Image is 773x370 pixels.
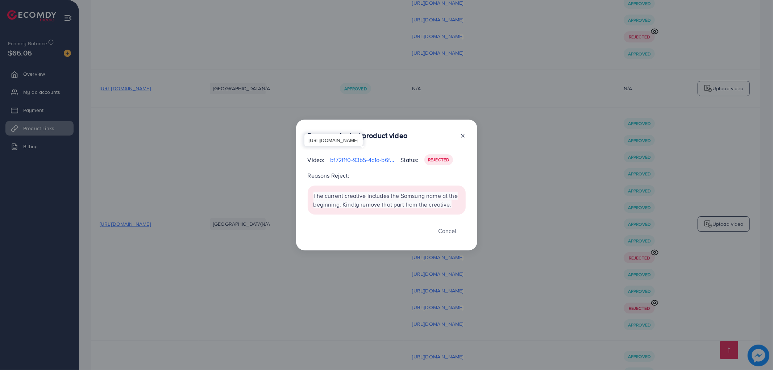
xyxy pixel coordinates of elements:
[308,131,408,140] h3: Reason rejected product video
[308,171,466,180] p: Reasons Reject:
[429,223,466,239] button: Cancel
[428,157,449,163] span: Rejected
[313,192,458,208] span: The current creative includes the Samsung name at the beginning. Kindly remove that part from the...
[330,155,395,164] p: bf72f1f0-93b5-4c1a-b6f5-7dceca437b2a-1757081111891.mp4
[308,155,325,164] p: Video:
[401,155,419,164] p: Status:
[304,134,363,146] div: [URL][DOMAIN_NAME]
